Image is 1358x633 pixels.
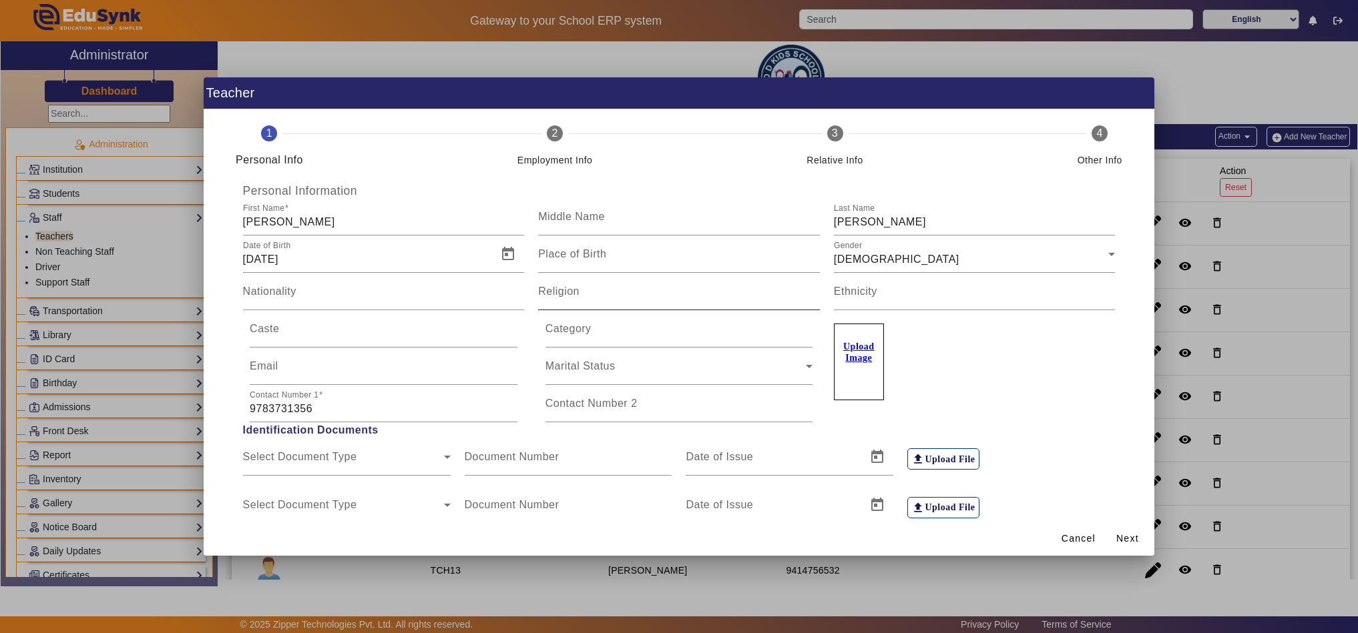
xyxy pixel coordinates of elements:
input: Contact Number '2' [545,401,813,417]
mat-label: Ethnicity [834,285,877,297]
mat-label: Date of Issue [686,499,753,510]
span: Identification Documents [236,422,1122,438]
input: Caste [250,326,517,342]
span: 3 [832,125,838,141]
mat-label: First Name [243,203,284,212]
input: Ethnicity [834,289,1116,305]
mat-icon: file_upload [911,452,925,466]
label: Upload File [907,497,979,518]
mat-label: Email [250,360,278,372]
button: Next [1106,526,1149,550]
mat-label: Contact Number 2 [545,398,638,409]
mat-label: Date of Birth [243,241,291,249]
mat-label: Religion [538,285,580,297]
mat-label: Caste [250,323,279,334]
span: 1 [266,125,272,141]
button: Cancel [1056,526,1101,550]
input: First Name* [243,214,525,230]
button: Open calendar [861,489,893,521]
input: Contact Number '1' [250,401,517,417]
input: Date of Birth [243,251,490,267]
mat-label: Contact Number 1 [250,390,318,399]
input: Religion [538,289,820,305]
input: Document Number [465,502,672,518]
input: Place of Birth [538,251,820,267]
mat-label: Category [545,323,592,334]
mat-icon: file_upload [911,501,925,514]
mat-label: Last Name [834,203,875,212]
button: Open calendar [492,238,524,270]
span: [DEMOGRAPHIC_DATA] [834,253,959,265]
mat-label: Marital Status [545,360,616,372]
mat-label: Select Document Type [243,451,357,462]
u: Upload Image [843,342,875,363]
span: Marital Status [545,364,807,380]
input: Date of Issue [686,454,859,470]
h1: Teacher [204,77,1154,109]
mat-label: Document Number [465,451,559,462]
mat-label: Nationality [243,285,296,297]
span: Select Document Type [243,454,444,470]
h5: Personal Information [236,184,1122,198]
div: Personal Info [236,152,303,168]
mat-label: Place of Birth [538,248,606,259]
input: Date of Issue [686,502,859,518]
input: Middle Name [538,214,820,230]
input: Last Name [834,214,1116,230]
div: Employment Info [517,152,593,168]
div: Other Info [1078,152,1122,168]
input: Nationality [243,289,525,305]
label: Upload File [907,448,979,470]
button: Open calendar [861,441,893,473]
mat-label: Document Number [465,499,559,510]
div: Relative Info [807,152,863,168]
mat-label: Middle Name [538,211,605,222]
input: Document Number [465,454,672,470]
span: 4 [1097,125,1103,141]
span: 2 [551,125,557,141]
span: Cancel [1062,532,1096,546]
mat-label: Select Document Type [243,499,357,510]
span: Select Document Type [243,502,444,518]
input: Email [250,364,517,380]
mat-label: Date of Issue [686,451,753,462]
input: Category [545,326,813,342]
mat-label: Gender [834,241,862,249]
span: Next [1116,532,1139,546]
